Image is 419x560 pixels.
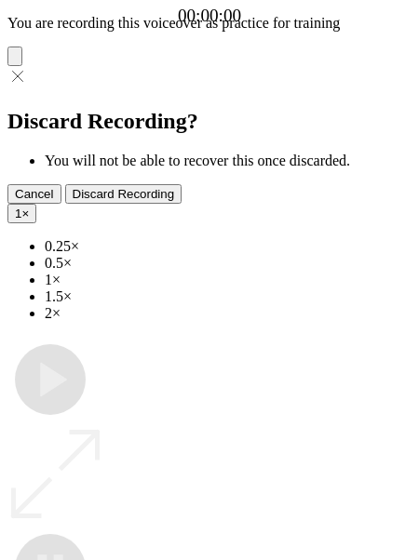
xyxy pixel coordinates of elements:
li: 0.5× [45,255,412,272]
li: 0.25× [45,238,412,255]
button: 1× [7,204,36,223]
li: 2× [45,305,412,322]
li: 1.5× [45,288,412,305]
h2: Discard Recording? [7,109,412,134]
li: 1× [45,272,412,288]
li: You will not be able to recover this once discarded. [45,153,412,169]
button: Discard Recording [65,184,182,204]
p: You are recording this voiceover as practice for training [7,15,412,32]
span: 1 [15,207,21,220]
a: 00:00:00 [178,6,241,26]
button: Cancel [7,184,61,204]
